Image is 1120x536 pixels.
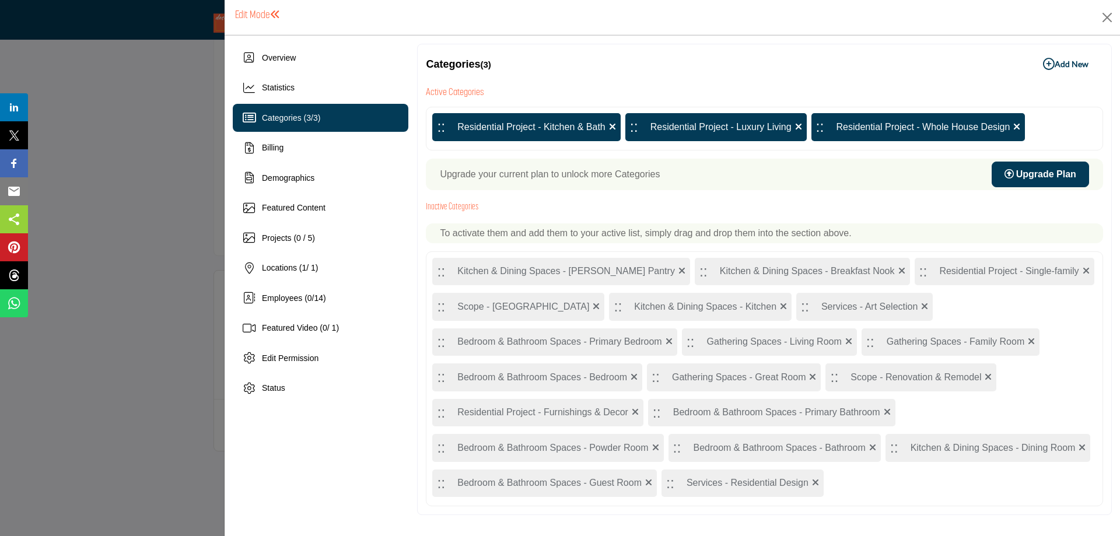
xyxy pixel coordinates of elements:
[440,167,660,181] p: Upgrade your current plan to unlock more Categories
[1043,58,1088,70] b: Add New
[890,437,898,459] span: ::
[262,53,296,62] span: Overview
[432,363,642,391] div: Bedroom & Bathroom Spaces - Bedroom
[1043,58,1055,70] i: Add New
[593,300,600,314] span: Remove
[862,328,1039,356] div: Gathering Spaces - Family Room
[480,59,491,69] span: (3)
[262,83,295,92] span: Statistics
[432,293,604,321] div: Scope - [GEOGRAPHIC_DATA]
[1028,335,1035,349] span: Remove
[432,434,663,462] div: Bedroom & Bathroom Spaces - Powder Room
[699,261,708,283] span: ::
[302,263,306,272] span: 1
[262,383,285,393] span: Status
[687,331,695,353] span: ::
[682,328,857,356] div: Gathering Spaces - Living Room
[262,233,315,243] span: Projects (0 / 5)
[1098,9,1116,26] button: Close
[609,120,616,134] span: Remove
[661,470,824,498] div: Services - Residential Design
[830,366,838,388] span: ::
[262,113,320,122] span: Categories ( / )
[869,441,876,455] span: Remove
[235,9,281,22] h1: Edit Mode
[992,162,1089,187] a: Upgrade Plan
[647,363,821,391] div: Gathering Spaces - Great Room
[678,264,685,278] span: Remove
[432,258,690,286] div: Kitchen & Dining Spaces - [PERSON_NAME] Pantry
[437,331,445,353] span: ::
[313,113,318,122] span: 3
[323,323,327,332] span: 0
[437,366,445,388] span: ::
[898,264,905,278] span: Remove
[437,296,445,318] span: ::
[666,335,673,349] span: Remove
[809,370,816,384] span: Remove
[668,434,881,462] div: Bedroom & Bathroom Spaces - Bathroom
[437,437,445,459] span: ::
[262,293,326,303] span: Employees ( / )
[432,399,643,427] div: Residential Project - Furnishings & Decor
[426,85,1103,101] h1: Active Categories
[630,116,638,138] span: ::
[866,331,874,353] span: ::
[884,405,891,419] span: Remove
[614,296,622,318] span: ::
[645,476,652,490] span: Remove
[652,366,660,388] span: ::
[985,370,992,384] span: Remove
[795,120,802,134] span: Remove
[609,293,792,321] div: Kitchen & Dining Spaces - Kitchen
[1083,264,1090,278] span: Remove
[631,370,638,384] span: Remove
[437,116,445,138] span: ::
[262,263,318,272] span: Locations ( / 1)
[632,405,639,419] span: Remove
[1013,120,1020,134] span: Remove
[919,261,928,283] span: ::
[1079,441,1086,455] span: Remove
[262,323,339,332] span: Featured Video ( / 1)
[915,258,1094,286] div: Residential Project - Single-family
[780,300,787,314] span: Remove
[437,261,445,283] span: ::
[653,402,661,424] span: ::
[673,437,681,459] span: ::
[816,116,824,138] span: ::
[426,57,491,72] p: Categories
[652,441,659,455] span: Remove
[796,293,933,321] div: Services - Art Selection
[801,296,809,318] span: ::
[1028,52,1103,76] button: Add New
[812,476,819,490] span: Remove
[811,113,1025,141] div: Residential Project - Whole House Design
[885,434,1091,462] div: Kitchen & Dining Spaces - Dining Room
[432,470,657,498] div: Bedroom & Bathroom Spaces - Guest Room
[648,399,895,427] div: Bedroom & Bathroom Spaces - Primary Bathroom
[314,293,324,303] span: 14
[426,199,1103,215] h2: Inactive Categories
[825,363,996,391] div: Scope - Renovation & Remodel
[432,328,677,356] div: Bedroom & Bathroom Spaces - Primary Bedroom
[437,472,445,495] span: ::
[262,173,314,183] span: Demographics
[307,293,312,303] span: 0
[440,226,1089,240] p: To activate them and add them to your active list, simply drag and drop them into the section above.
[921,300,928,314] span: Remove
[845,335,852,349] span: Remove
[625,113,807,141] div: Residential Project - Luxury Living
[262,143,283,152] span: Billing
[262,353,318,363] span: Edit Permission
[306,113,311,122] span: 3
[432,113,620,141] div: Residential Project - Kitchen & Bath
[695,258,910,286] div: Kitchen & Dining Spaces - Breakfast Nook
[262,203,325,212] span: Featured Content
[666,472,674,495] span: ::
[437,402,445,424] span: ::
